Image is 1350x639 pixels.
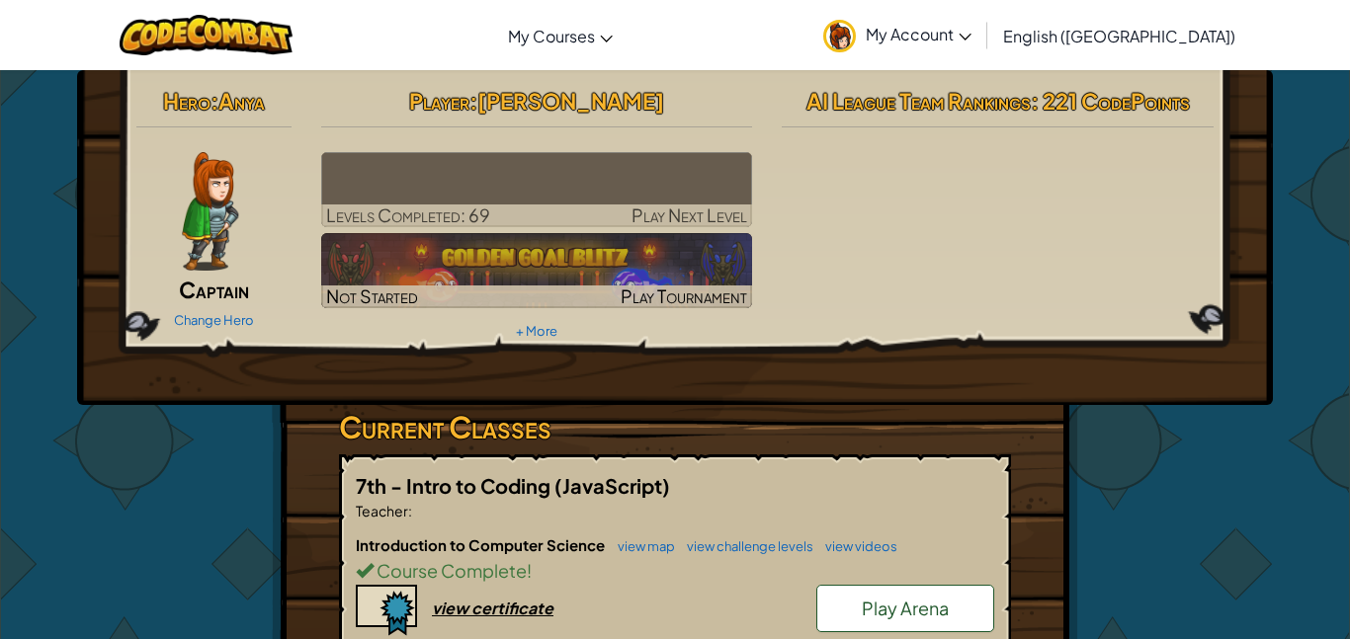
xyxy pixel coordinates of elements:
span: Captain [179,276,249,303]
img: avatar [823,20,856,52]
h3: Current Classes [339,405,1011,449]
a: + More [516,323,557,339]
span: Introduction to Computer Science [356,535,608,554]
a: Play Next Level [321,152,753,227]
span: My Account [866,24,971,44]
span: : 221 CodePoints [1031,87,1190,115]
span: ! [527,559,532,582]
a: My Courses [498,9,623,62]
span: English ([GEOGRAPHIC_DATA]) [1003,26,1235,46]
span: AI League Team Rankings [806,87,1031,115]
span: : [469,87,477,115]
span: My Courses [508,26,595,46]
span: Not Started [326,284,418,307]
span: : [211,87,218,115]
a: Not StartedPlay Tournament [321,233,753,308]
span: Levels Completed: 69 [326,203,490,226]
a: view certificate [356,598,553,618]
a: English ([GEOGRAPHIC_DATA]) [993,9,1245,62]
a: Change Hero [174,312,254,328]
a: view map [608,538,675,554]
a: view challenge levels [677,538,813,554]
span: Teacher [356,502,408,519]
span: (JavaScript) [554,473,670,498]
span: Anya [218,87,265,115]
span: Course Complete [374,559,527,582]
img: captain-pose.png [182,152,238,271]
img: certificate-icon.png [356,585,417,636]
img: CodeCombat logo [120,15,293,55]
img: Golden Goal [321,233,753,308]
span: Play Next Level [632,203,747,226]
div: view certificate [432,598,553,618]
span: [PERSON_NAME] [477,87,664,115]
a: view videos [815,538,897,554]
span: Hero [163,87,211,115]
span: : [408,502,412,519]
span: Play Arena [862,597,949,619]
span: Play Tournament [621,284,747,307]
a: My Account [813,4,981,66]
span: 7th - Intro to Coding [356,473,554,498]
span: Player [409,87,469,115]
